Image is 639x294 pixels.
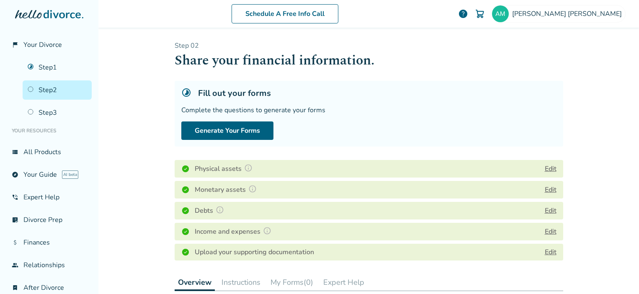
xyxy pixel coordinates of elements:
img: Cart [475,9,485,19]
span: [PERSON_NAME] [PERSON_NAME] [512,9,625,18]
img: Completed [181,206,190,215]
a: Schedule A Free Info Call [232,4,338,23]
button: My Forms(0) [267,274,317,291]
span: group [12,262,18,268]
a: phone_in_talkExpert Help [7,188,92,207]
img: Completed [181,165,190,173]
span: phone_in_talk [12,194,18,201]
h4: Income and expenses [195,226,274,237]
button: Instructions [218,274,264,291]
li: Your Resources [7,122,92,139]
button: Expert Help [320,274,368,291]
h1: Share your financial information. [175,50,563,71]
h4: Upload your supporting documentation [195,247,314,257]
button: Overview [175,274,215,291]
img: Completed [181,227,190,236]
a: view_listAll Products [7,142,92,162]
h4: Physical assets [195,163,255,174]
img: Question Mark [263,227,271,235]
p: Step 0 2 [175,41,563,50]
a: help [458,9,468,19]
iframe: Chat Widget [597,254,639,294]
span: view_list [12,149,18,155]
a: exploreYour GuideAI beta [7,165,92,184]
a: Step1 [23,58,92,77]
div: Complete the questions to generate your forms [181,106,557,115]
button: Edit [545,185,557,195]
span: attach_money [12,239,18,246]
h4: Monetary assets [195,184,259,195]
img: Question Mark [216,206,224,214]
span: explore [12,171,18,178]
a: groupRelationships [7,255,92,275]
img: Question Mark [248,185,257,193]
img: antoine.mkblinds@gmail.com [492,5,509,22]
img: Completed [181,186,190,194]
button: Edit [545,227,557,237]
button: Edit [545,164,557,174]
a: Edit [545,248,557,257]
span: flag_2 [12,41,18,48]
span: Your Divorce [23,40,62,49]
span: bookmark_check [12,284,18,291]
a: flag_2Your Divorce [7,35,92,54]
span: list_alt_check [12,217,18,223]
span: AI beta [62,170,78,179]
button: Generate Your Forms [181,121,273,140]
a: attach_moneyFinances [7,233,92,252]
a: list_alt_checkDivorce Prep [7,210,92,230]
a: Step2 [23,80,92,100]
a: Step3 [23,103,92,122]
h5: Fill out your forms [198,88,271,99]
img: Completed [181,248,190,256]
img: Question Mark [244,164,253,172]
h4: Debts [195,205,227,216]
button: Edit [545,206,557,216]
